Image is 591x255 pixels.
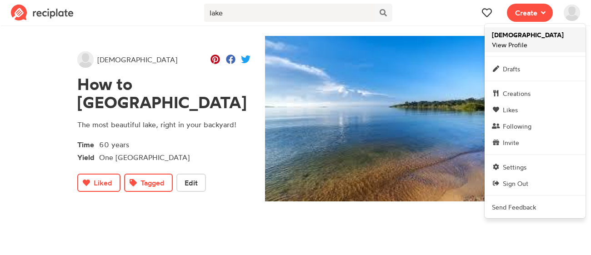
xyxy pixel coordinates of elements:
strong: [DEMOGRAPHIC_DATA] [492,31,564,39]
p: The most beautiful lake, right in your backyard! [77,119,250,130]
span: Creations [503,89,531,98]
span: [DEMOGRAPHIC_DATA] [97,54,177,65]
button: Tagged [124,174,173,192]
h1: How to [GEOGRAPHIC_DATA] [77,75,250,112]
span: Invite [503,138,519,147]
button: Edit [176,174,206,192]
span: Create [515,7,537,18]
span: Time [77,137,99,150]
input: Search [204,4,374,22]
span: Settings [503,162,526,172]
span: 60 years [99,140,129,149]
a: Sign Out [485,175,586,191]
span: Tagged [140,177,165,188]
img: User's avatar [564,5,580,21]
img: Reciplate [11,5,74,21]
img: User's avatar [77,51,94,68]
span: Edit [185,177,198,188]
a: Drafts [485,60,586,77]
img: Recipe of How to Cook Lake Victoria by god [265,36,514,201]
button: Liked [77,174,120,192]
span: View Profile [492,30,564,50]
span: One [GEOGRAPHIC_DATA] [99,153,190,162]
span: Drafts [503,64,520,74]
button: Create [507,4,553,22]
a: [DEMOGRAPHIC_DATA] [77,51,177,68]
span: Sign Out [503,179,528,188]
a: Creations [485,85,586,101]
span: Send Feedback [492,202,536,212]
a: Following [485,118,586,134]
a: Settings [485,159,586,175]
span: Yield [77,150,99,163]
span: Likes [503,105,518,115]
span: Following [503,121,531,131]
a: [DEMOGRAPHIC_DATA]View Profile [485,27,586,52]
span: Liked [94,177,112,188]
a: Likes [485,101,586,118]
